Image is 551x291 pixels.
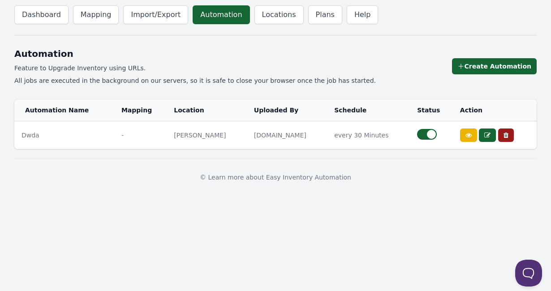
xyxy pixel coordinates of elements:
a: Locations [254,5,304,24]
th: Location [168,99,249,121]
a: every 30 Minutes [334,132,388,139]
th: Mapping [116,99,168,121]
a: Create Automation [452,58,537,74]
p: Feature to Upgrade Inventory using URLs. [14,64,376,73]
a: Automation [193,5,250,24]
th: Schedule [329,99,412,121]
h1: Automation [14,47,376,60]
a: Help [347,5,378,24]
th: Uploaded By [249,99,329,121]
a: Easy Inventory Automation [266,174,351,181]
th: Automation Name [14,99,116,121]
td: - [116,121,168,150]
a: Dashboard [14,5,69,24]
p: All jobs are executed in the background on our servers, so it is safe to close your browser once ... [14,76,376,85]
th: Action [455,99,537,121]
th: Status [412,99,455,121]
td: [PERSON_NAME] [168,121,249,150]
td: dwda [14,121,116,150]
iframe: Toggle Customer Support [515,260,542,287]
a: Plans [308,5,342,24]
a: Import/Export [123,5,188,24]
span: © Learn more about [200,174,264,181]
a: [DOMAIN_NAME] [254,132,306,139]
a: Mapping [73,5,119,24]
